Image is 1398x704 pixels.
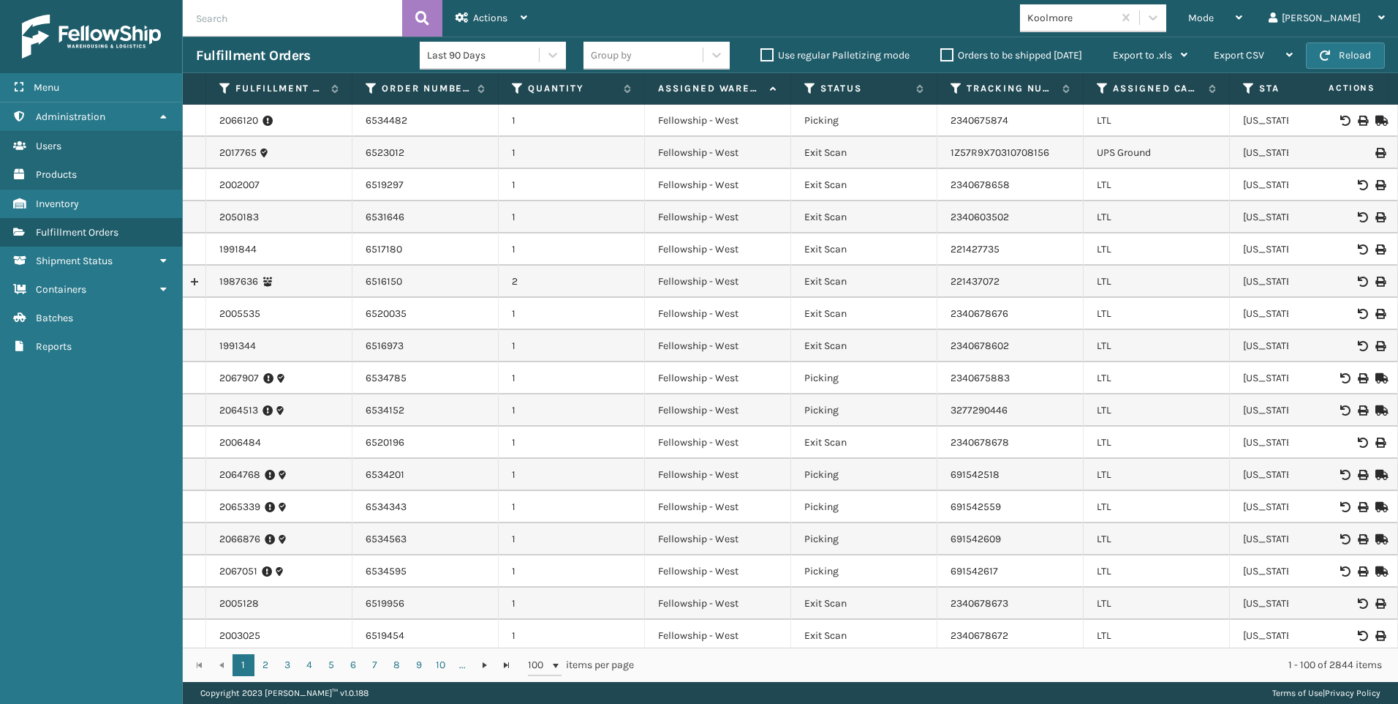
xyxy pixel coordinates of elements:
p: Copyright 2023 [PERSON_NAME]™ v 1.0.188 [200,682,369,704]
i: Print BOL [1358,373,1367,383]
td: LTL [1084,330,1230,362]
td: [US_STATE] [1230,362,1376,394]
i: Mark as Shipped [1375,116,1384,126]
span: Users [36,140,61,152]
i: Void BOL [1358,438,1367,448]
td: Fellowship - West [645,201,791,233]
i: Void BOL [1340,566,1349,577]
td: LTL [1084,233,1230,266]
a: 1991844 [219,242,257,257]
a: 2005128 [219,596,259,611]
td: [US_STATE] [1230,330,1376,362]
span: Export CSV [1214,49,1264,61]
button: Reload [1306,42,1385,69]
i: Void BOL [1358,244,1367,255]
td: [US_STATE] [1230,588,1376,620]
i: Print BOL [1375,438,1384,448]
td: [US_STATE] [1230,137,1376,169]
label: Orders to be shipped [DATE] [940,49,1082,61]
td: Fellowship - West [645,620,791,652]
td: Picking [791,491,937,523]
td: UPS Ground [1084,137,1230,169]
td: [US_STATE] [1230,427,1376,459]
span: Actions [1282,76,1384,100]
td: [US_STATE] [1230,169,1376,201]
i: Void BOL [1340,405,1349,416]
td: [US_STATE] [1230,555,1376,588]
td: 6534563 [352,523,499,555]
td: 6534152 [352,394,499,427]
td: Fellowship - West [645,169,791,201]
a: Privacy Policy [1325,688,1380,698]
td: LTL [1084,298,1230,330]
i: Print BOL [1375,212,1384,222]
h3: Fulfillment Orders [196,47,310,64]
div: Koolmore [1027,10,1114,26]
td: 2340678678 [937,427,1084,459]
a: 8 [386,654,408,676]
i: Print BOL [1375,180,1384,190]
a: 5 [320,654,342,676]
td: 3277290446 [937,394,1084,427]
a: 1Z57R9X70310708156 [951,146,1049,159]
a: 2065339 [219,500,260,514]
i: Print BOL [1375,631,1384,641]
a: 1987636 [219,274,258,289]
td: 691542518 [937,459,1084,491]
td: [US_STATE] [1230,298,1376,330]
td: Exit Scan [791,137,937,169]
td: Fellowship - West [645,523,791,555]
span: Batches [36,312,73,324]
td: [US_STATE] [1230,620,1376,652]
td: Picking [791,394,937,427]
i: Print BOL [1358,470,1367,480]
a: 2066876 [219,532,260,547]
td: Fellowship - West [645,330,791,362]
td: Picking [791,105,937,137]
span: Go to the last page [501,659,513,671]
i: Print BOL [1358,405,1367,416]
td: LTL [1084,362,1230,394]
td: Fellowship - West [645,233,791,266]
a: 7 [364,654,386,676]
td: Picking [791,459,937,491]
td: 1 [499,620,645,652]
span: Actions [473,12,507,24]
td: 1 [499,555,645,588]
span: Export to .xls [1113,49,1172,61]
a: 2067907 [219,371,259,386]
td: 6516973 [352,330,499,362]
td: [US_STATE] [1230,233,1376,266]
td: LTL [1084,105,1230,137]
td: 2340678673 [937,588,1084,620]
td: 6516150 [352,266,499,298]
td: LTL [1084,491,1230,523]
td: 1 [499,427,645,459]
td: Fellowship - West [645,459,791,491]
td: 1 [499,201,645,233]
i: Print BOL [1358,534,1367,544]
td: [US_STATE] [1230,201,1376,233]
td: 1 [499,105,645,137]
a: 1 [233,654,254,676]
td: 6520196 [352,427,499,459]
i: Void BOL [1358,180,1367,190]
td: 2 [499,266,645,298]
td: LTL [1084,169,1230,201]
span: Administration [36,111,105,123]
td: 2340678658 [937,169,1084,201]
td: 2340678672 [937,620,1084,652]
i: Void BOL [1358,341,1367,351]
td: Picking [791,555,937,588]
td: [US_STATE] [1230,105,1376,137]
td: 1 [499,233,645,266]
a: Terms of Use [1272,688,1323,698]
span: 100 [528,658,550,673]
a: 2067051 [219,564,257,579]
td: 2340678676 [937,298,1084,330]
td: Exit Scan [791,233,937,266]
i: Print BOL [1375,309,1384,319]
a: 2005535 [219,307,260,321]
td: Exit Scan [791,169,937,201]
td: 1 [499,137,645,169]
